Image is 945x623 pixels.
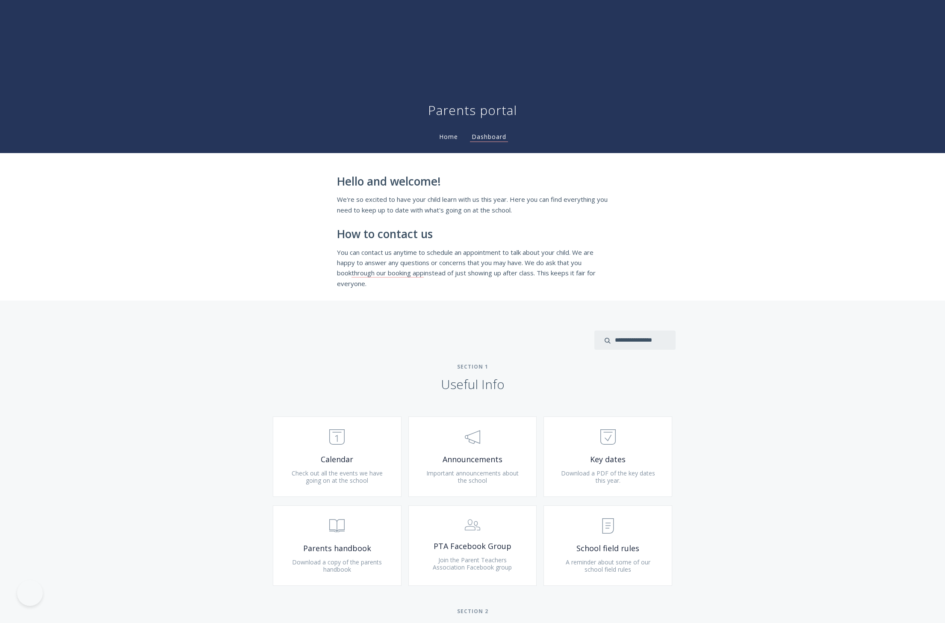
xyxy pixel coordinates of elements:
p: We're so excited to have your child learn with us this year. Here you can find everything you nee... [337,194,608,215]
span: Important announcements about the school [426,469,519,485]
a: through our booking app [351,269,424,278]
span: Join the Parent Teachers Association Facebook group [433,556,512,572]
p: You can contact us anytime to schedule an appointment to talk about your child. We are happy to a... [337,247,608,289]
input: search input [594,331,676,350]
span: Parents handbook [286,543,388,553]
span: Key dates [557,455,659,464]
h2: Hello and welcome! [337,175,608,188]
h1: Parents portal [428,102,517,119]
h2: How to contact us [337,228,608,241]
span: Check out all the events we have going on at the school [292,469,383,485]
a: Home [437,133,460,141]
a: Key dates Download a PDF of the key dates this year. [543,416,672,497]
span: Download a PDF of the key dates this year. [561,469,655,485]
iframe: Toggle Customer Support [17,580,43,606]
span: Announcements [422,455,524,464]
span: School field rules [557,543,659,553]
a: Calendar Check out all the events we have going on at the school [273,416,402,497]
a: Dashboard [470,133,508,142]
span: PTA Facebook Group [422,541,524,551]
span: Calendar [286,455,388,464]
span: Download a copy of the parents handbook [292,558,382,574]
a: Announcements Important announcements about the school [408,416,537,497]
a: School field rules A reminder about some of our school field rules [543,505,672,586]
span: A reminder about some of our school field rules [566,558,650,574]
a: PTA Facebook Group Join the Parent Teachers Association Facebook group [408,505,537,586]
a: Parents handbook Download a copy of the parents handbook [273,505,402,586]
